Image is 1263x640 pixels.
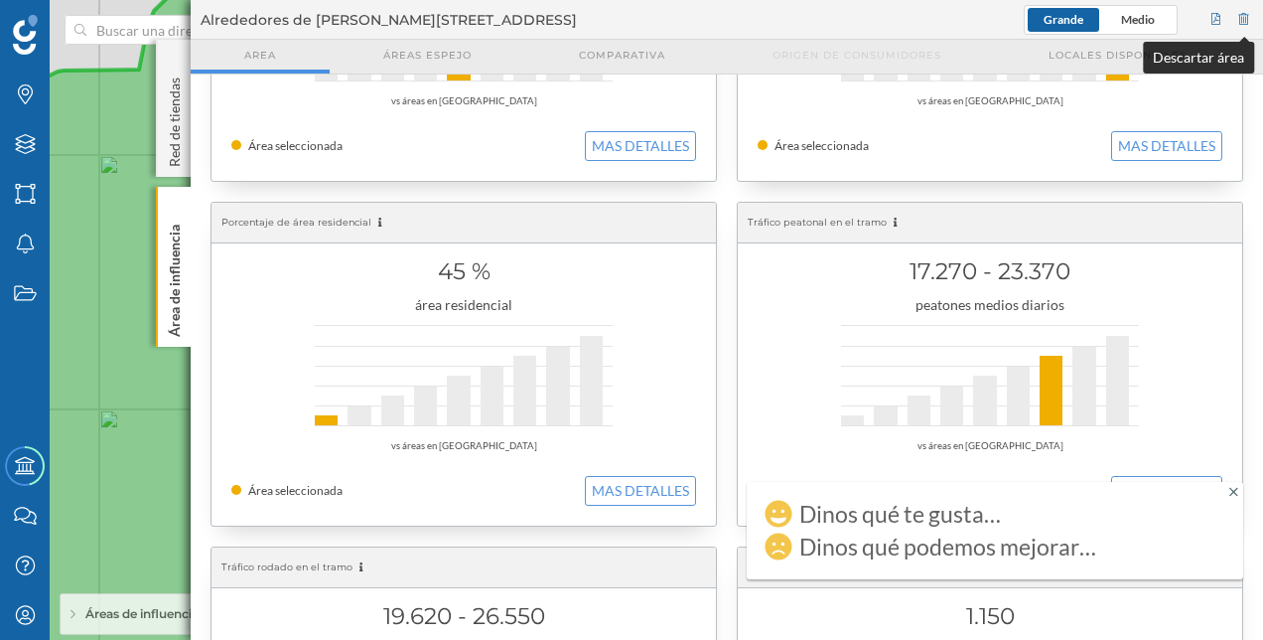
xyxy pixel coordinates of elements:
[231,436,696,456] div: vs áreas en [GEOGRAPHIC_DATA]
[799,504,1001,524] div: Dinos qué te gusta…
[383,48,472,63] span: Áreas espejo
[1143,42,1254,74] div: Descartar área
[774,138,869,153] span: Área seleccionada
[165,70,185,167] p: Red de tiendas
[231,597,696,635] h1: 19.620 - 26.550
[799,537,1096,557] div: Dinos qué podemos mejorar…
[1121,12,1155,27] span: Medio
[85,605,199,623] span: Áreas de influencia
[13,15,38,55] img: Geoblink Logo
[579,48,665,63] span: Comparativa
[772,48,941,63] span: Origen de consumidores
[1111,476,1222,506] button: MAS DETALLES
[758,436,1222,456] div: vs áreas en [GEOGRAPHIC_DATA]
[758,252,1222,290] h1: 17.270 - 23.370
[231,295,696,315] div: área residencial
[231,252,696,290] h1: 45 %
[758,295,1222,315] div: peatones medios diarios
[1111,131,1222,161] button: MAS DETALLES
[40,14,110,32] span: Soporte
[201,10,577,30] span: Alrededores de [PERSON_NAME][STREET_ADDRESS]
[211,548,716,588] div: Tráfico rodado en el tramo
[738,548,1242,588] div: Marcadores comerciales
[244,48,276,63] span: Area
[585,131,696,161] button: MAS DETALLES
[758,597,1222,635] h1: 1.150
[248,138,343,153] span: Área seleccionada
[165,217,185,337] p: Área de influencia
[1049,48,1187,63] span: Locales disponibles
[585,476,696,506] button: MAS DETALLES
[738,203,1242,243] div: Tráfico peatonal en el tramo
[248,483,343,498] span: Área seleccionada
[211,203,716,243] div: Porcentaje de área residencial
[1044,12,1083,27] span: Grande
[231,91,696,111] div: vs áreas en [GEOGRAPHIC_DATA]
[758,91,1222,111] div: vs áreas en [GEOGRAPHIC_DATA]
